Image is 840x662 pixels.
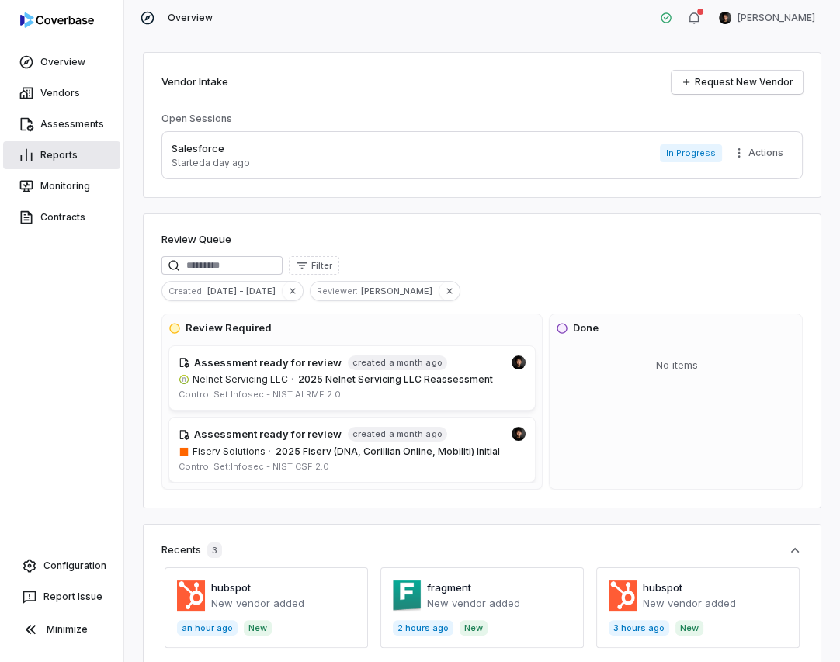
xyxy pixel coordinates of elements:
[427,581,471,594] a: fragment
[352,357,386,369] span: created
[172,157,250,169] p: Started a day ago
[352,428,386,440] span: created
[3,48,120,76] a: Overview
[172,141,250,157] p: Salesforce
[269,445,271,458] span: ·
[738,12,815,24] span: [PERSON_NAME]
[6,614,117,645] button: Minimize
[168,345,536,411] a: Clarence Chio avatarAssessment ready for reviewcreateda month agonelnetinc.comNelnet Servicing LL...
[168,417,536,483] a: Clarence Chio avatarAssessment ready for reviewcreateda month agofiserv.com/en.htmlFiserv Solutio...
[389,357,442,369] span: a month ago
[3,79,120,107] a: Vendors
[361,284,439,298] span: [PERSON_NAME]
[207,284,282,298] span: [DATE] - [DATE]
[186,321,272,336] h3: Review Required
[179,461,329,472] span: Control Set: Infosec - NIST CSF 2.0
[211,581,251,594] a: hubspot
[193,445,266,458] span: Fiserv Solutions
[179,389,341,400] span: Control Set: Infosec - NIST AI RMF 2.0
[193,373,288,386] span: Nelnet Servicing LLC
[660,144,722,162] span: In Progress
[311,260,332,272] span: Filter
[161,542,222,558] div: Recents
[168,12,213,24] span: Overview
[3,203,120,231] a: Contracts
[3,141,120,169] a: Reports
[207,542,222,558] span: 3
[291,373,293,386] span: ·
[161,232,231,248] h1: Review Queue
[3,172,120,200] a: Monitoring
[512,427,526,441] img: Clarence Chio avatar
[289,256,339,275] button: Filter
[20,12,94,28] img: logo-D7KZi-bG.svg
[512,355,526,369] img: Clarence Chio avatar
[728,141,793,165] button: More actions
[556,345,799,386] div: No items
[389,428,442,440] span: a month ago
[672,71,803,94] a: Request New Vendor
[276,445,500,457] span: 2025 Fiserv (DNA, Corillian Online, Mobiliti) Initial
[161,542,803,558] button: Recents3
[710,6,824,29] button: Clarence Chio avatar[PERSON_NAME]
[194,355,342,371] h4: Assessment ready for review
[194,427,342,442] h4: Assessment ready for review
[161,113,232,125] h3: Open Sessions
[643,581,682,594] a: hubspot
[161,75,228,90] h2: Vendor Intake
[311,284,361,298] span: Reviewer :
[6,583,117,611] button: Report Issue
[6,552,117,580] a: Configuration
[3,110,120,138] a: Assessments
[719,12,731,24] img: Clarence Chio avatar
[298,373,493,385] span: 2025 Nelnet Servicing LLC Reassessment
[573,321,599,336] h3: Done
[162,284,207,298] span: Created :
[161,131,803,179] a: SalesforceStarteda day agoIn ProgressMore actions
